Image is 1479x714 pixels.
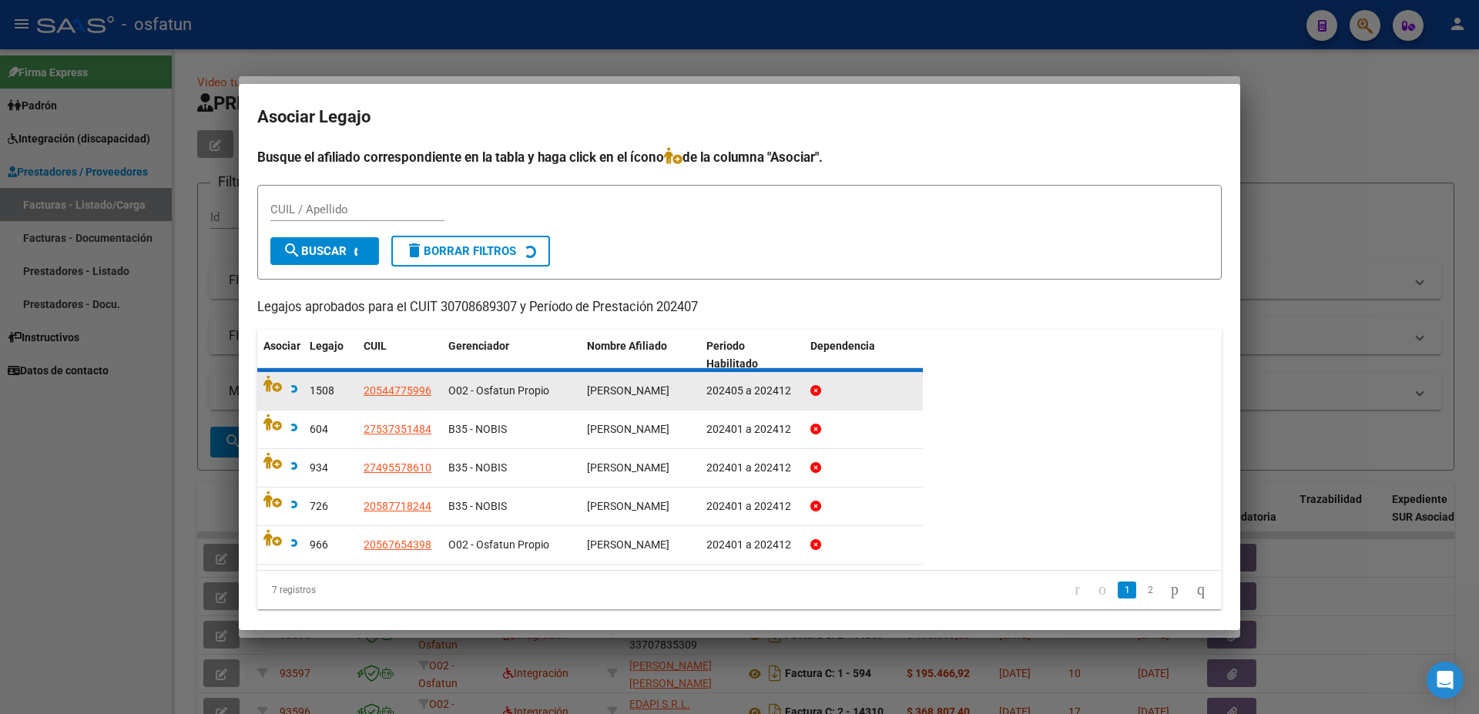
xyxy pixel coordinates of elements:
[391,236,550,266] button: Borrar Filtros
[364,384,431,397] span: 20544775996
[1139,577,1162,603] li: page 2
[257,571,448,609] div: 7 registros
[587,461,669,474] span: LUDUEÑA PRISCILA JAZMIN
[706,498,798,515] div: 202401 a 202412
[405,244,516,258] span: Borrar Filtros
[810,340,875,352] span: Dependencia
[706,382,798,400] div: 202405 a 202412
[1115,577,1139,603] li: page 1
[364,500,431,512] span: 20587718244
[587,340,667,352] span: Nombre Afiliado
[364,538,431,551] span: 20567654398
[587,500,669,512] span: VELAZQUEZ RAZZOTTI EMILIANO
[448,461,507,474] span: B35 - NOBIS
[1190,582,1212,598] a: go to last page
[448,538,549,551] span: O02 - Osfatun Propio
[364,423,431,435] span: 27537351484
[257,147,1222,167] h4: Busque el afiliado correspondiente en la tabla y haga click en el ícono de la columna "Asociar".
[706,536,798,554] div: 202401 a 202412
[357,330,442,380] datatable-header-cell: CUIL
[304,330,357,380] datatable-header-cell: Legajo
[1427,662,1464,699] div: Open Intercom Messenger
[587,384,669,397] span: PEREZ BRANDON ALEJANDRO
[442,330,581,380] datatable-header-cell: Gerenciador
[257,298,1222,317] p: Legajos aprobados para el CUIT 30708689307 y Período de Prestación 202407
[706,459,798,477] div: 202401 a 202412
[581,330,700,380] datatable-header-cell: Nombre Afiliado
[1068,582,1087,598] a: go to first page
[364,340,387,352] span: CUIL
[310,538,328,551] span: 966
[310,461,328,474] span: 934
[310,500,328,512] span: 726
[700,330,804,380] datatable-header-cell: Periodo Habilitado
[448,423,507,435] span: B35 - NOBIS
[804,330,924,380] datatable-header-cell: Dependencia
[310,423,328,435] span: 604
[263,340,300,352] span: Asociar
[1118,582,1136,598] a: 1
[257,330,304,380] datatable-header-cell: Asociar
[706,421,798,438] div: 202401 a 202412
[587,538,669,551] span: PEREZ LUIS JULIAN
[310,340,344,352] span: Legajo
[405,241,424,260] mat-icon: delete
[283,241,301,260] mat-icon: search
[1141,582,1159,598] a: 2
[706,340,758,370] span: Periodo Habilitado
[448,500,507,512] span: B35 - NOBIS
[257,102,1222,132] h2: Asociar Legajo
[1092,582,1113,598] a: go to previous page
[587,423,669,435] span: ABREGU LARA DELFINA
[310,384,334,397] span: 1508
[1164,582,1186,598] a: go to next page
[364,461,431,474] span: 27495578610
[448,340,509,352] span: Gerenciador
[448,384,549,397] span: O02 - Osfatun Propio
[270,237,379,265] button: Buscar
[283,244,347,258] span: Buscar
